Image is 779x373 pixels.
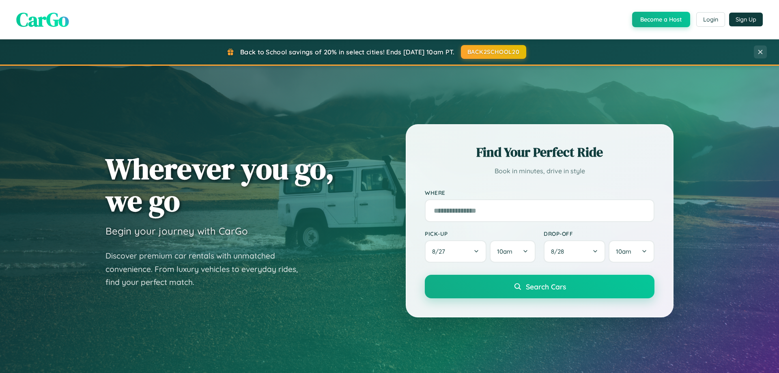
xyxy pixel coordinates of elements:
span: 8 / 27 [432,248,449,255]
button: BACK2SCHOOL20 [461,45,526,59]
button: 10am [609,240,654,263]
button: 8/27 [425,240,486,263]
span: 10am [616,248,631,255]
button: Login [696,12,725,27]
span: 8 / 28 [551,248,568,255]
span: 10am [497,248,512,255]
button: Sign Up [729,13,763,26]
button: 10am [490,240,536,263]
p: Discover premium car rentals with unmatched convenience. From luxury vehicles to everyday rides, ... [105,249,308,289]
span: Back to School savings of 20% in select cities! Ends [DATE] 10am PT. [240,48,454,56]
h3: Begin your journey with CarGo [105,225,248,237]
span: Search Cars [526,282,566,291]
button: 8/28 [544,240,605,263]
label: Drop-off [544,230,654,237]
label: Pick-up [425,230,536,237]
h1: Wherever you go, we go [105,153,334,217]
button: Search Cars [425,275,654,298]
span: CarGo [16,6,69,33]
h2: Find Your Perfect Ride [425,143,654,161]
button: Become a Host [632,12,690,27]
p: Book in minutes, drive in style [425,165,654,177]
label: Where [425,189,654,196]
